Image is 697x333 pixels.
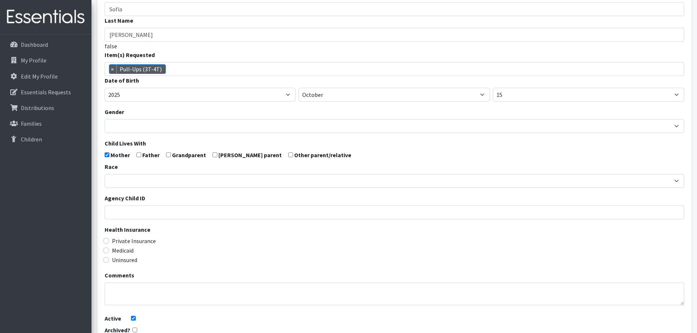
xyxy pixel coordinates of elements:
label: Gender [105,107,124,116]
label: Father [142,151,160,159]
label: Item(s) Requested [105,50,155,59]
label: Grandparent [172,151,206,159]
label: Uninsured [112,256,137,264]
p: My Profile [21,57,46,64]
label: Agency Child ID [105,194,145,203]
a: Essentials Requests [3,85,89,99]
label: Medicaid [112,246,134,255]
a: Distributions [3,101,89,115]
label: Mother [110,151,130,159]
a: Children [3,132,89,147]
label: Child Lives With [105,139,146,148]
a: Families [3,116,89,131]
p: Families [21,120,42,127]
p: Children [21,136,42,143]
a: Dashboard [3,37,89,52]
label: Race [105,162,118,171]
li: Pull-Ups (3T-4T) [109,64,166,74]
p: Essentials Requests [21,88,71,96]
p: Distributions [21,104,54,111]
legend: Health Insurance [105,225,684,236]
label: Private Insurance [112,236,156,245]
label: Active [105,314,121,323]
label: [PERSON_NAME] parent [218,151,282,159]
span: × [109,65,117,73]
a: Edit My Profile [3,69,89,84]
p: Dashboard [21,41,48,48]
label: Last Name [105,16,133,25]
a: My Profile [3,53,89,68]
label: Date of Birth [105,76,139,85]
label: Comments [105,271,134,280]
label: Other parent/relative [294,151,351,159]
img: HumanEssentials [3,5,89,29]
p: Edit My Profile [21,73,58,80]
